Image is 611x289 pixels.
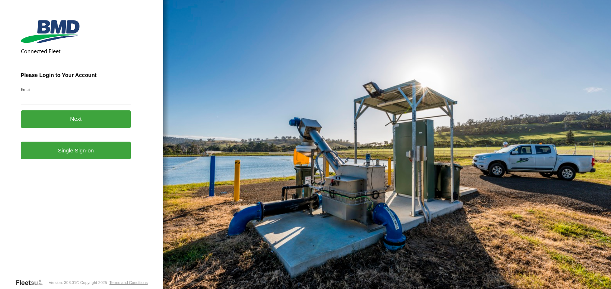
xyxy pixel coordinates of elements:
[21,47,131,55] h2: Connected Fleet
[21,87,131,92] label: Email
[49,280,76,285] div: Version: 308.01
[109,280,147,285] a: Terms and Conditions
[21,110,131,128] button: Next
[21,142,131,159] a: Single Sign-on
[15,279,49,286] a: Visit our Website
[21,72,131,78] h3: Please Login to Your Account
[21,20,79,43] img: BMD
[76,280,148,285] div: © Copyright 2025 -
